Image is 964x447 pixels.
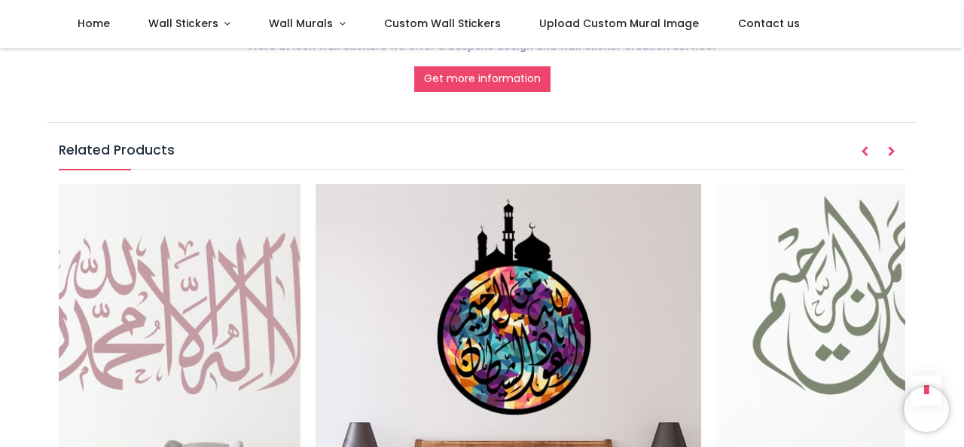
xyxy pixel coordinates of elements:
[269,16,333,31] span: Wall Murals
[878,139,905,165] button: Next
[904,387,949,432] iframe: Brevo live chat
[851,139,878,165] button: Prev
[78,16,110,31] span: Home
[148,16,218,31] span: Wall Stickers
[384,16,501,31] span: Custom Wall Stickers
[539,16,699,31] span: Upload Custom Mural Image
[59,141,905,170] h5: Related Products
[414,66,551,92] a: Get more information
[738,16,800,31] span: Contact us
